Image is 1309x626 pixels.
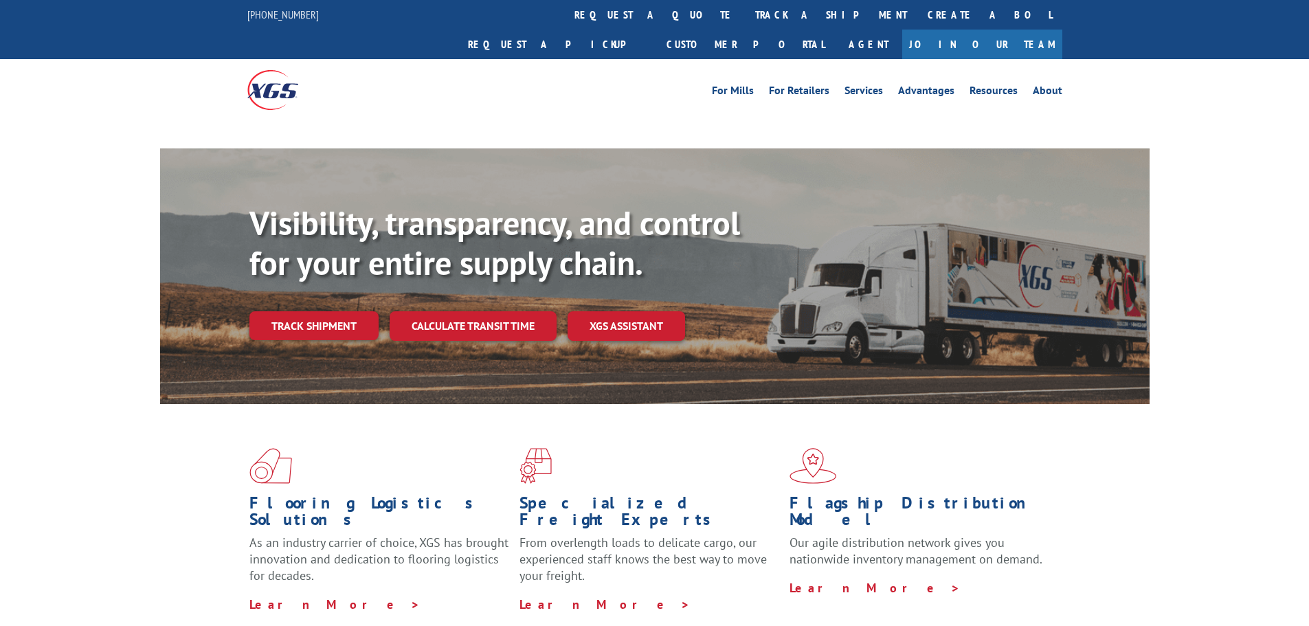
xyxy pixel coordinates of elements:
[769,85,829,100] a: For Retailers
[790,495,1049,535] h1: Flagship Distribution Model
[1033,85,1062,100] a: About
[844,85,883,100] a: Services
[249,495,509,535] h1: Flooring Logistics Solutions
[249,535,508,583] span: As an industry carrier of choice, XGS has brought innovation and dedication to flooring logistics...
[656,30,835,59] a: Customer Portal
[247,8,319,21] a: [PHONE_NUMBER]
[790,535,1042,567] span: Our agile distribution network gives you nationwide inventory management on demand.
[249,311,379,340] a: Track shipment
[568,311,685,341] a: XGS ASSISTANT
[249,448,292,484] img: xgs-icon-total-supply-chain-intelligence-red
[249,201,740,284] b: Visibility, transparency, and control for your entire supply chain.
[519,596,691,612] a: Learn More >
[790,448,837,484] img: xgs-icon-flagship-distribution-model-red
[519,495,779,535] h1: Specialized Freight Experts
[835,30,902,59] a: Agent
[390,311,557,341] a: Calculate transit time
[458,30,656,59] a: Request a pickup
[519,535,779,596] p: From overlength loads to delicate cargo, our experienced staff knows the best way to move your fr...
[970,85,1018,100] a: Resources
[519,448,552,484] img: xgs-icon-focused-on-flooring-red
[249,596,421,612] a: Learn More >
[898,85,954,100] a: Advantages
[790,580,961,596] a: Learn More >
[902,30,1062,59] a: Join Our Team
[712,85,754,100] a: For Mills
